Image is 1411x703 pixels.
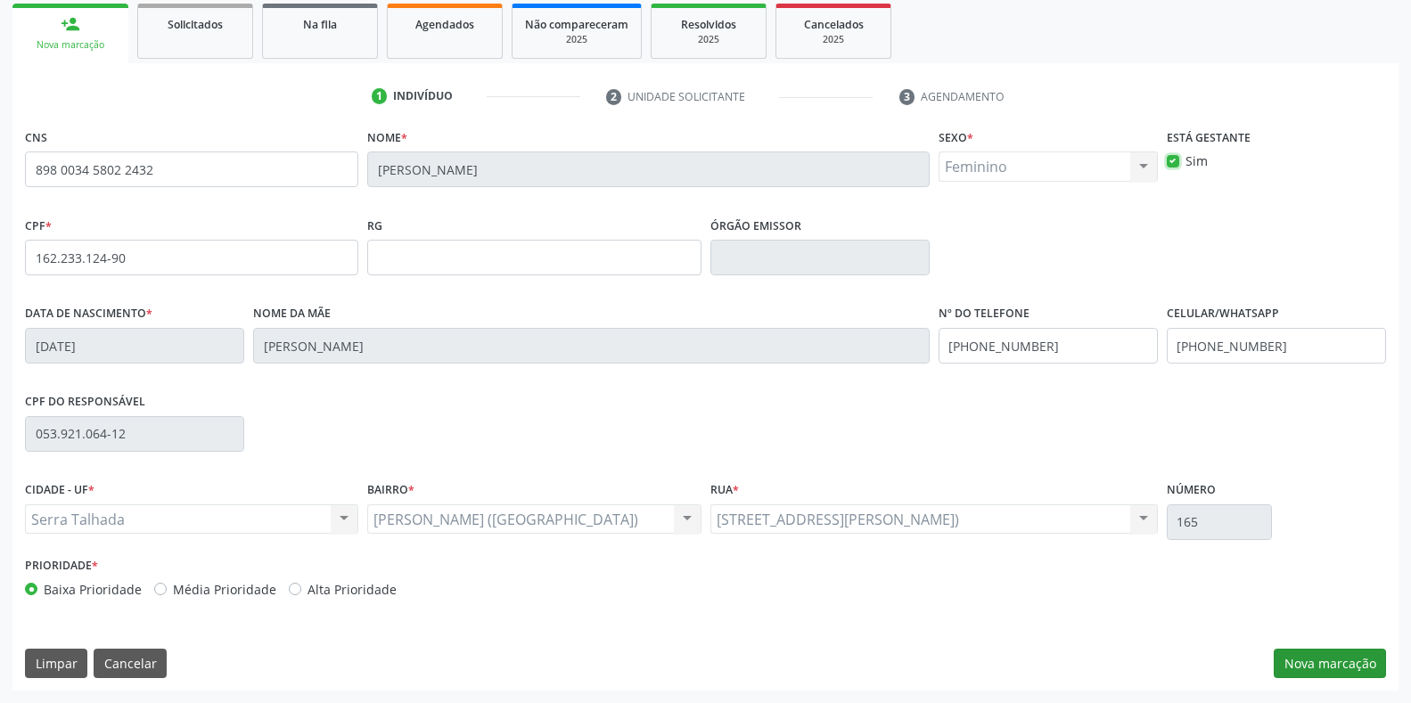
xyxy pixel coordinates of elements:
label: Está gestante [1167,124,1251,151]
input: __/__/____ [25,328,244,364]
label: Nº do Telefone [939,300,1030,328]
label: Nome da mãe [253,300,331,328]
input: ___.___.___-__ [25,416,244,452]
label: Média Prioridade [173,580,276,599]
span: Não compareceram [525,17,628,32]
div: 2025 [664,33,753,46]
input: (__) _____-_____ [1167,328,1386,364]
div: 2025 [525,33,628,46]
label: Sim [1185,151,1208,170]
label: Data de nascimento [25,300,152,328]
div: Indivíduo [393,88,453,104]
label: Número [1167,477,1216,504]
button: Cancelar [94,649,167,679]
label: Nome [367,124,407,151]
label: Baixa Prioridade [44,580,142,599]
button: Limpar [25,649,87,679]
label: Sexo [939,124,973,151]
div: Nova marcação [25,38,116,52]
span: Resolvidos [681,17,736,32]
span: Solicitados [168,17,223,32]
label: Alta Prioridade [308,580,397,599]
span: Agendados [415,17,474,32]
div: 2025 [789,33,878,46]
label: Prioridade [25,552,98,580]
label: RG [367,212,382,240]
span: Na fila [303,17,337,32]
div: person_add [61,14,80,34]
button: Nova marcação [1274,649,1386,679]
span: Cancelados [804,17,864,32]
label: CPF do responsável [25,388,145,416]
label: Rua [710,477,739,504]
div: 1 [372,88,388,104]
label: BAIRRO [367,477,414,504]
label: CIDADE - UF [25,477,94,504]
input: (__) _____-_____ [939,328,1158,364]
label: CPF [25,212,52,240]
label: CNS [25,124,47,151]
label: Órgão emissor [710,212,801,240]
label: Celular/WhatsApp [1167,300,1279,328]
